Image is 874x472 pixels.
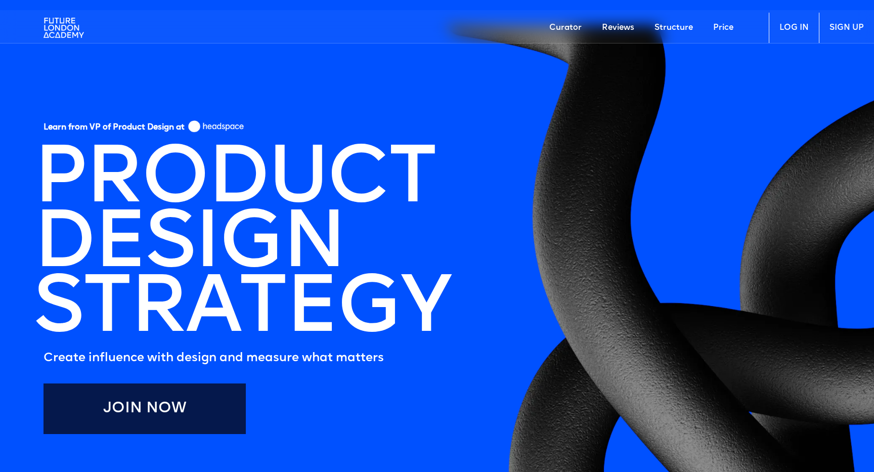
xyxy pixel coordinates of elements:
[43,348,450,368] h5: Create influence with design and measure what matters
[592,13,644,43] a: Reviews
[644,13,703,43] a: Structure
[703,13,744,43] a: Price
[43,383,246,434] a: Join Now
[539,13,592,43] a: Curator
[33,149,450,343] h1: PRODUCT DESIGN STRATEGY
[819,13,874,43] a: SIGN UP
[769,13,819,43] a: LOG IN
[43,122,185,136] h5: Learn from VP of Product Design at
